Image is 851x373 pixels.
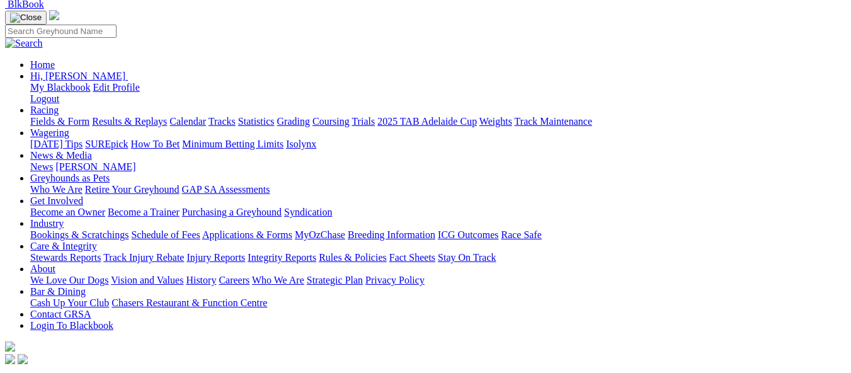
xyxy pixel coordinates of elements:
[5,38,43,49] img: Search
[30,241,97,251] a: Care & Integrity
[438,229,498,240] a: ICG Outcomes
[182,184,270,195] a: GAP SA Assessments
[30,173,110,183] a: Greyhounds as Pets
[30,59,55,70] a: Home
[30,150,92,161] a: News & Media
[49,10,59,20] img: logo-grsa-white.png
[30,252,101,263] a: Stewards Reports
[169,116,206,127] a: Calendar
[515,116,592,127] a: Track Maintenance
[286,139,316,149] a: Isolynx
[30,275,108,285] a: We Love Our Dogs
[284,207,332,217] a: Syndication
[182,139,283,149] a: Minimum Betting Limits
[238,116,275,127] a: Statistics
[30,161,846,173] div: News & Media
[30,161,53,172] a: News
[30,218,64,229] a: Industry
[30,139,83,149] a: [DATE] Tips
[30,71,128,81] a: Hi, [PERSON_NAME]
[438,252,496,263] a: Stay On Track
[348,229,435,240] a: Breeding Information
[103,252,184,263] a: Track Injury Rebate
[186,275,216,285] a: History
[5,354,15,364] img: facebook.svg
[30,263,55,274] a: About
[5,25,117,38] input: Search
[30,275,846,286] div: About
[248,252,316,263] a: Integrity Reports
[501,229,541,240] a: Race Safe
[30,82,846,105] div: Hi, [PERSON_NAME]
[5,11,47,25] button: Toggle navigation
[30,286,86,297] a: Bar & Dining
[295,229,345,240] a: MyOzChase
[30,184,83,195] a: Who We Are
[131,139,180,149] a: How To Bet
[30,127,69,138] a: Wagering
[30,229,129,240] a: Bookings & Scratchings
[30,116,846,127] div: Racing
[202,229,292,240] a: Applications & Forms
[182,207,282,217] a: Purchasing a Greyhound
[30,139,846,150] div: Wagering
[219,275,249,285] a: Careers
[319,252,387,263] a: Rules & Policies
[93,82,140,93] a: Edit Profile
[30,297,109,308] a: Cash Up Your Club
[10,13,42,23] img: Close
[30,297,846,309] div: Bar & Dining
[30,82,91,93] a: My Blackbook
[18,354,28,364] img: twitter.svg
[108,207,180,217] a: Become a Trainer
[252,275,304,285] a: Who We Are
[30,229,846,241] div: Industry
[351,116,375,127] a: Trials
[312,116,350,127] a: Coursing
[30,93,59,104] a: Logout
[85,139,128,149] a: SUREpick
[30,195,83,206] a: Get Involved
[30,71,125,81] span: Hi, [PERSON_NAME]
[479,116,512,127] a: Weights
[208,116,236,127] a: Tracks
[277,116,310,127] a: Grading
[85,184,180,195] a: Retire Your Greyhound
[111,297,267,308] a: Chasers Restaurant & Function Centre
[30,252,846,263] div: Care & Integrity
[377,116,477,127] a: 2025 TAB Adelaide Cup
[30,116,89,127] a: Fields & Form
[30,105,59,115] a: Racing
[131,229,200,240] a: Schedule of Fees
[111,275,183,285] a: Vision and Values
[30,207,105,217] a: Become an Owner
[30,184,846,195] div: Greyhounds as Pets
[30,309,91,319] a: Contact GRSA
[55,161,135,172] a: [PERSON_NAME]
[30,320,113,331] a: Login To Blackbook
[365,275,425,285] a: Privacy Policy
[186,252,245,263] a: Injury Reports
[389,252,435,263] a: Fact Sheets
[92,116,167,127] a: Results & Replays
[30,207,846,218] div: Get Involved
[307,275,363,285] a: Strategic Plan
[5,341,15,352] img: logo-grsa-white.png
